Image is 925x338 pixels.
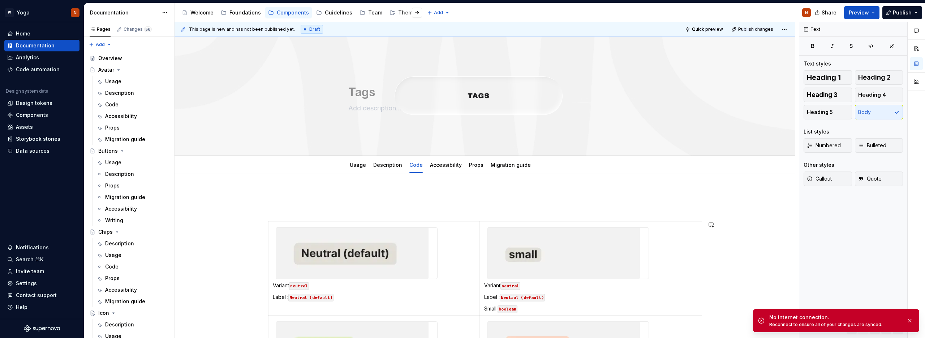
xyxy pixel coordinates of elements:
[487,228,640,279] img: 3ac7aed8-6cd2-44de-b652-4a207158f376.webp
[96,42,105,47] span: Add
[313,7,355,18] a: Guidelines
[350,162,366,168] a: Usage
[87,39,114,50] button: Add
[16,244,49,251] div: Notifications
[16,42,55,49] div: Documentation
[288,294,334,301] code: Neutral (default)
[484,282,801,289] p: Variant
[289,282,309,290] code: neutral
[94,203,171,215] a: Accessibility
[105,298,145,305] div: Migration guide
[4,242,79,253] button: Notifications
[94,134,171,145] a: Migration guide
[16,256,43,263] div: Search ⌘K
[105,113,137,120] div: Accessibility
[94,284,171,296] a: Accessibility
[94,157,171,168] a: Usage
[4,145,79,157] a: Data sources
[807,175,832,182] span: Callout
[16,304,27,311] div: Help
[484,305,801,312] p: Small:
[368,9,382,16] div: Team
[87,52,171,64] a: Overview
[16,66,60,73] div: Code automation
[893,9,912,16] span: Publish
[273,282,475,289] p: Variant
[822,9,836,16] span: Share
[498,305,517,313] code: boolean
[855,70,903,85] button: Heading 2
[804,161,834,169] div: Other styles
[4,266,79,277] a: Invite team
[87,307,171,319] a: Icon
[16,30,30,37] div: Home
[855,88,903,102] button: Heading 4
[6,88,48,94] div: Design system data
[105,263,119,270] div: Code
[325,9,352,16] div: Guidelines
[16,54,39,61] div: Analytics
[683,24,726,34] button: Quick preview
[94,168,171,180] a: Description
[87,145,171,157] a: Buttons
[94,87,171,99] a: Description
[805,10,808,16] div: N
[425,8,452,18] button: Add
[430,162,462,168] a: Accessibility
[4,278,79,289] a: Settings
[1,5,82,20] button: WYogaN
[16,280,37,287] div: Settings
[434,10,443,16] span: Add
[4,28,79,39] a: Home
[804,88,852,102] button: Heading 3
[769,314,901,321] div: No internet connection.
[94,261,171,272] a: Code
[769,322,901,328] div: Reconnect to ensure all of your changes are synced.
[16,100,52,107] div: Design tokens
[94,76,171,87] a: Usage
[858,142,886,149] span: Bulleted
[98,147,118,155] div: Buttons
[4,133,79,145] a: Storybook stories
[265,7,312,18] a: Components
[94,99,171,110] a: Code
[105,240,134,247] div: Description
[94,191,171,203] a: Migration guide
[189,26,295,32] span: This page is new and has not been published yet.
[17,9,30,16] div: Yoga
[882,6,922,19] button: Publish
[87,226,171,238] a: Chips
[409,162,423,168] a: Code
[469,162,483,168] a: Props
[105,182,120,189] div: Props
[4,290,79,301] button: Contact support
[387,7,423,18] a: Theming
[94,122,171,134] a: Props
[500,282,520,290] code: neutral
[87,64,171,76] a: Avatar
[105,286,137,293] div: Accessibility
[105,89,134,97] div: Description
[309,26,320,32] span: Draft
[804,128,829,135] div: List styles
[24,325,60,332] svg: Supernova Logo
[804,70,852,85] button: Heading 1
[229,9,261,16] div: Foundations
[858,74,891,81] span: Heading 2
[105,124,120,131] div: Props
[105,194,145,201] div: Migration guide
[804,60,831,67] div: Text styles
[4,40,79,51] a: Documentation
[94,296,171,307] a: Migration guide
[357,7,385,18] a: Team
[807,91,838,98] span: Heading 3
[16,147,50,155] div: Data sources
[74,10,77,16] div: N
[858,175,882,182] span: Quote
[4,109,79,121] a: Components
[804,138,852,153] button: Numbered
[94,249,171,261] a: Usage
[16,135,60,143] div: Storybook stories
[94,110,171,122] a: Accessibility
[16,111,48,119] div: Components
